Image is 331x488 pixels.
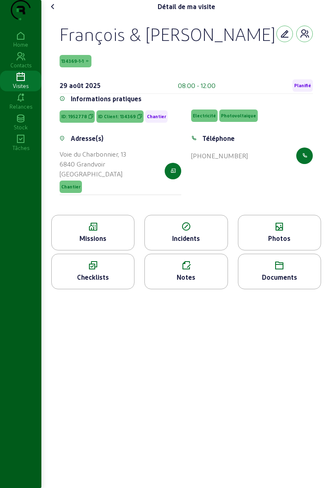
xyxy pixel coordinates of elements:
span: ID Client: 134369 [98,114,136,119]
div: Téléphone [202,133,235,143]
span: ID: 1952778 [61,114,87,119]
div: Missions [52,233,134,243]
span: Electricité [193,113,216,119]
span: Planifié [294,83,311,88]
div: [PHONE_NUMBER] [191,151,248,161]
div: Checklists [52,272,134,282]
div: Voie du Charbonnier, 13 [60,149,126,159]
div: [GEOGRAPHIC_DATA] [60,169,126,179]
span: Photovoltaique [221,113,256,119]
div: Photos [238,233,321,243]
span: Chantier [147,114,166,119]
div: 08:00 - 12:00 [178,81,216,90]
span: 134369-1-1 [61,58,84,64]
div: 6840 Grandvoir [60,159,126,169]
div: Documents [238,272,321,282]
span: Chantier [61,184,80,190]
div: Notes [145,272,227,282]
div: Adresse(s) [71,133,103,143]
div: Incidents [145,233,227,243]
div: 29 août 2025 [60,81,101,90]
div: François & [PERSON_NAME] [60,23,275,45]
div: Informations pratiques [71,94,142,104]
div: Détail de ma visite [158,2,215,12]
